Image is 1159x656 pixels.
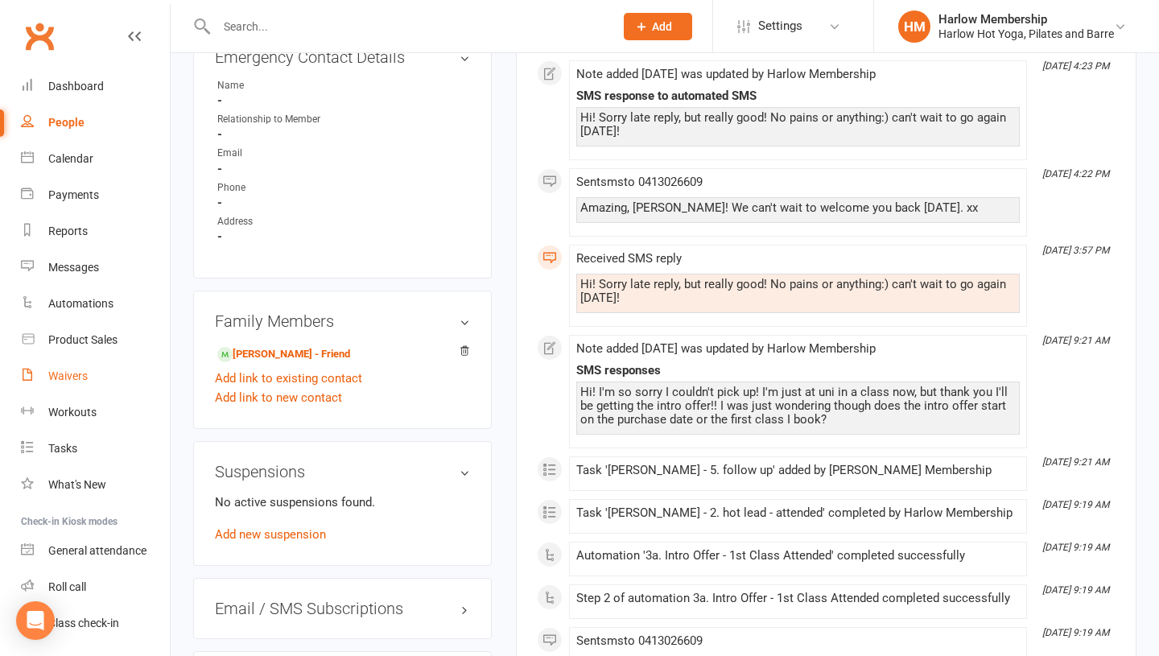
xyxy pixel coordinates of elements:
a: Class kiosk mode [21,605,170,642]
i: [DATE] 4:23 PM [1042,60,1109,72]
i: [DATE] 9:21 AM [1042,456,1109,468]
p: No active suspensions found. [215,493,470,512]
div: Tasks [48,442,77,455]
div: People [48,116,85,129]
div: Hi! Sorry late reply, but really good! No pains or anything:) can't wait to go again [DATE]! [580,111,1016,138]
h3: Family Members [215,312,470,330]
strong: - [217,93,470,108]
h3: Suspensions [215,463,470,481]
div: What's New [48,478,106,491]
div: Open Intercom Messenger [16,601,55,640]
a: Waivers [21,358,170,394]
div: Reports [48,225,88,237]
a: Product Sales [21,322,170,358]
div: Amazing, [PERSON_NAME]! We can't wait to welcome you back [DATE]. xx [580,201,1016,215]
div: Product Sales [48,333,118,346]
a: [PERSON_NAME] - Friend [217,346,350,363]
div: Automation '3a. Intro Offer - 1st Class Attended' completed successfully [576,549,1020,563]
i: [DATE] 9:21 AM [1042,335,1109,346]
a: Messages [21,250,170,286]
h3: Email / SMS Subscriptions [215,600,470,617]
a: Add link to new contact [215,388,342,407]
a: Roll call [21,569,170,605]
div: Address [217,214,350,229]
div: Email [217,146,350,161]
a: People [21,105,170,141]
h3: Emergency Contact Details [215,48,470,66]
strong: - [217,127,470,142]
i: [DATE] 9:19 AM [1042,542,1109,553]
i: [DATE] 9:19 AM [1042,499,1109,510]
div: Received SMS reply [576,252,1020,266]
div: Harlow Hot Yoga, Pilates and Barre [938,27,1114,41]
a: Workouts [21,394,170,431]
i: [DATE] 3:57 PM [1042,245,1109,256]
div: HM [898,10,930,43]
a: Automations [21,286,170,322]
span: Settings [758,8,802,44]
strong: - [217,162,470,176]
div: Note added [DATE] was updated by Harlow Membership [576,68,1020,81]
div: Task '[PERSON_NAME] - 2. hot lead - attended' completed by Harlow Membership [576,506,1020,520]
a: General attendance kiosk mode [21,533,170,569]
div: Automations [48,297,113,310]
div: Harlow Membership [938,12,1114,27]
a: Clubworx [19,16,60,56]
a: Payments [21,177,170,213]
div: Name [217,78,350,93]
input: Search... [212,15,603,38]
div: Calendar [48,152,93,165]
span: Sent sms to 0413026609 [576,175,703,189]
div: SMS response to automated SMS [576,89,1020,103]
span: Add [652,20,672,33]
strong: - [217,229,470,244]
a: Tasks [21,431,170,467]
div: SMS responses [576,364,1020,378]
a: Add new suspension [215,527,326,542]
div: Hi! I'm so sorry I couldn't pick up! I'm just at uni in a class now, but thank you I'll be gettin... [580,386,1016,427]
div: Task '[PERSON_NAME] - 5. follow up' added by [PERSON_NAME] Membership [576,464,1020,477]
div: Waivers [48,369,88,382]
a: Add link to existing contact [215,369,362,388]
div: Dashboard [48,80,104,93]
a: What's New [21,467,170,503]
div: Workouts [48,406,97,419]
i: [DATE] 4:22 PM [1042,168,1109,179]
div: Roll call [48,580,86,593]
span: Sent sms to 0413026609 [576,633,703,648]
button: Add [624,13,692,40]
div: Hi! Sorry late reply, but really good! No pains or anything:) can't wait to go again [DATE]! [580,278,1016,305]
div: Relationship to Member [217,112,350,127]
div: Messages [48,261,99,274]
div: Class check-in [48,617,119,629]
div: Phone [217,180,350,196]
div: Payments [48,188,99,201]
strong: - [217,196,470,210]
i: [DATE] 9:19 AM [1042,627,1109,638]
div: Note added [DATE] was updated by Harlow Membership [576,342,1020,356]
a: Dashboard [21,68,170,105]
div: Step 2 of automation 3a. Intro Offer - 1st Class Attended completed successfully [576,592,1020,605]
div: General attendance [48,544,146,557]
a: Calendar [21,141,170,177]
a: Reports [21,213,170,250]
i: [DATE] 9:19 AM [1042,584,1109,596]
